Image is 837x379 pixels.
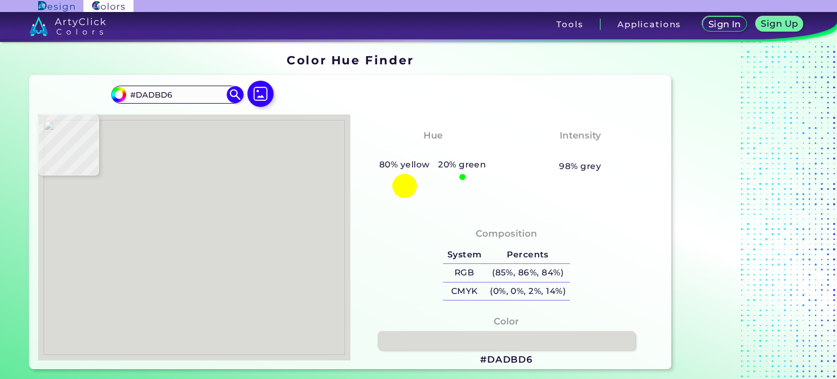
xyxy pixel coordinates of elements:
h3: Greenish Yellow [387,145,478,158]
h5: (0%, 0%, 2%, 14%) [486,282,569,300]
h1: Color Hue Finder [287,52,414,68]
h3: Tools [556,20,583,28]
h5: Sign Up [763,20,797,28]
h5: Sign In [710,20,739,28]
h4: Intensity [560,128,601,143]
h5: Percents [486,246,569,264]
img: logo_artyclick_colors_white.svg [29,16,106,36]
h3: #DADBD6 [480,353,533,366]
img: icon picture [247,81,274,107]
img: icon search [227,86,243,103]
h4: Color [494,314,519,329]
h5: 80% yellow [375,158,434,172]
img: ArtyClick Design logo [38,1,75,11]
h3: Almost None [542,145,618,158]
h5: CMYK [443,282,486,300]
h5: 20% green [434,158,490,172]
a: Sign Up [758,17,801,31]
h4: Hue [423,128,442,143]
a: Sign In [705,17,744,31]
h3: Applications [617,20,681,28]
img: 7effac37-b271-4287-8c88-2f9a12cfcb48 [44,120,345,356]
h5: RGB [443,264,486,282]
h5: (85%, 86%, 84%) [486,264,569,282]
h4: Composition [476,226,537,242]
h5: System [443,246,486,264]
input: type color.. [126,87,228,102]
h5: 98% grey [559,159,601,173]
